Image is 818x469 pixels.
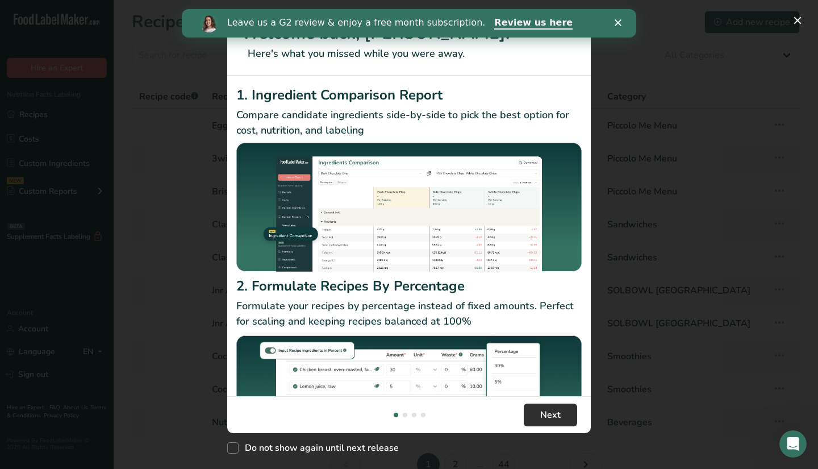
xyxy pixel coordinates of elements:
img: Ingredient Comparison Report [236,143,582,272]
span: Do not show again until next release [239,442,399,454]
h2: 1. Ingredient Comparison Report [236,85,582,105]
p: Formulate your recipes by percentage instead of fixed amounts. Perfect for scaling and keeping re... [236,298,582,329]
iframe: Intercom live chat banner [182,9,636,38]
div: Close [433,10,444,17]
button: Next [524,404,577,426]
iframe: Intercom live chat [779,430,807,458]
span: Next [540,408,561,422]
h2: 2. Formulate Recipes By Percentage [236,276,582,296]
p: Here's what you missed while you were away. [241,46,577,61]
p: Compare candidate ingredients side-by-side to pick the best option for cost, nutrition, and labeling [236,107,582,138]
